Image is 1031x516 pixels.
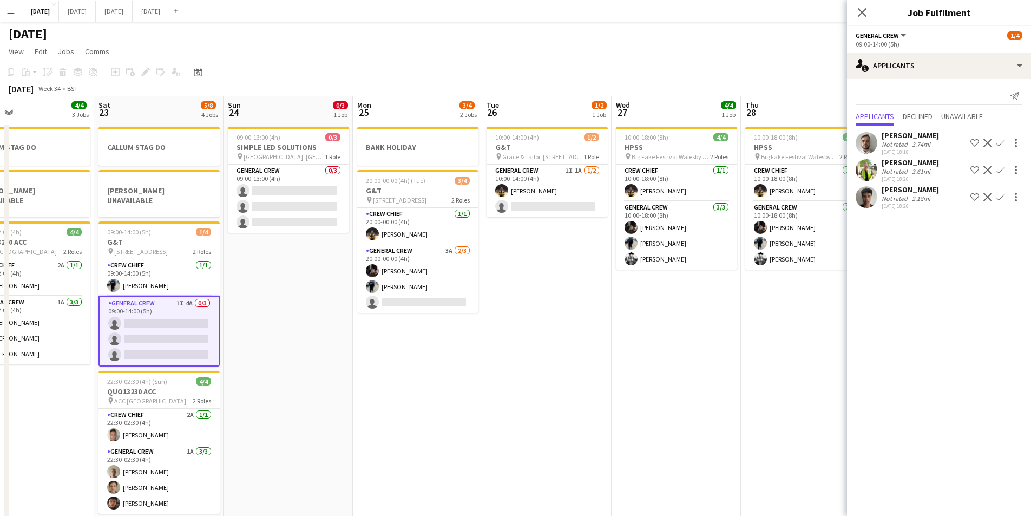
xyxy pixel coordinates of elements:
[9,83,34,94] div: [DATE]
[58,47,74,56] span: Jobs
[85,47,109,56] span: Comms
[59,1,96,22] button: [DATE]
[910,140,933,148] div: 3.74mi
[882,194,910,203] div: Not rated
[910,194,933,203] div: 2.18mi
[22,1,59,22] button: [DATE]
[9,47,24,56] span: View
[54,44,78,58] a: Jobs
[882,185,939,194] div: [PERSON_NAME]
[910,167,933,175] div: 3.61mi
[81,44,114,58] a: Comms
[856,31,899,40] span: General Crew
[856,40,1022,48] div: 09:00-14:00 (5h)
[1007,31,1022,40] span: 1/4
[941,113,983,120] span: Unavailable
[882,158,939,167] div: [PERSON_NAME]
[96,1,133,22] button: [DATE]
[847,53,1031,79] div: Applicants
[4,44,28,58] a: View
[882,148,939,155] div: [DATE] 18:18
[903,113,933,120] span: Declined
[67,84,78,93] div: BST
[856,113,894,120] span: Applicants
[856,31,908,40] button: General Crew
[847,5,1031,19] h3: Job Fulfilment
[882,175,939,182] div: [DATE] 18:20
[882,140,910,148] div: Not rated
[882,167,910,175] div: Not rated
[35,47,47,56] span: Edit
[133,1,169,22] button: [DATE]
[36,84,63,93] span: Week 34
[9,26,47,42] h1: [DATE]
[882,203,939,210] div: [DATE] 18:26
[30,44,51,58] a: Edit
[882,130,939,140] div: [PERSON_NAME]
